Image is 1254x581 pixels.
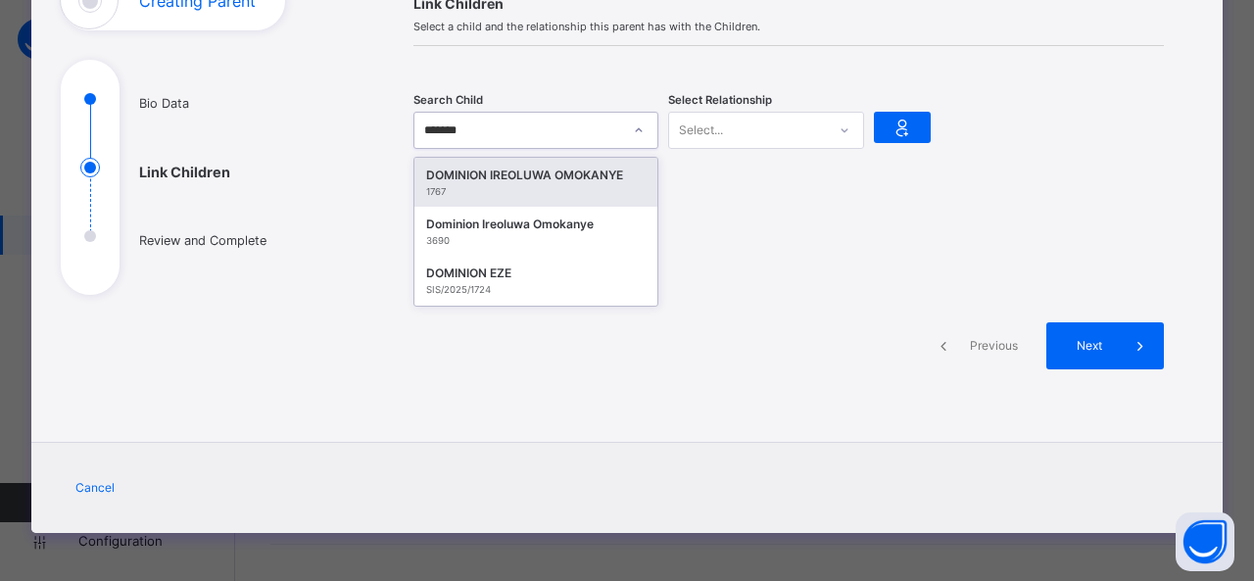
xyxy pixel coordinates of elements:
[413,19,1164,35] span: Select a child and the relationship this parent has with the Children.
[426,185,646,199] div: 1767
[426,215,646,234] div: Dominion Ireoluwa Omokanye
[426,166,646,185] div: DOMINION IREOLUWA OMOKANYE
[679,112,723,149] div: Select...
[426,283,646,297] div: SIS/2025/1724
[668,92,772,109] span: Select Relationship
[426,264,646,283] div: DOMINION EZE
[75,479,115,497] span: Cancel
[413,92,483,109] span: Search Child
[426,234,646,248] div: 3690
[1061,337,1117,355] span: Next
[1176,512,1234,571] button: Open asap
[967,337,1021,355] span: Previous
